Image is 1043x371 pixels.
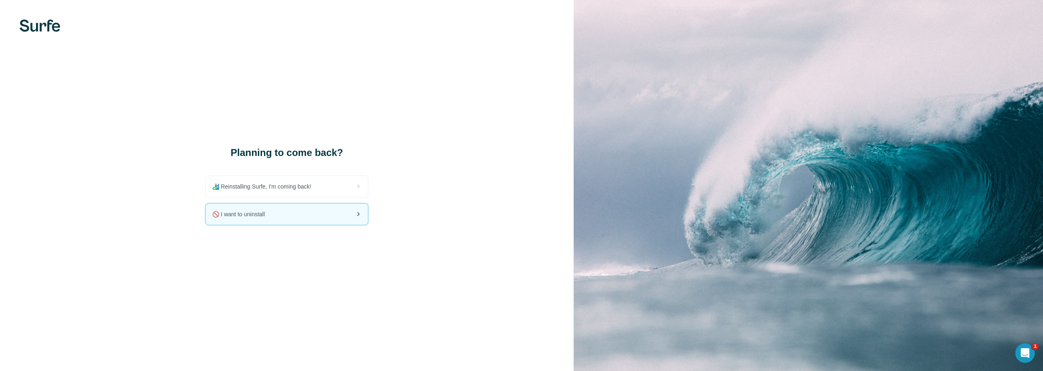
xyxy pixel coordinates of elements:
[1015,343,1035,363] iframe: Intercom live chat
[1032,343,1039,350] span: 1
[20,20,60,32] img: Surfe's logo
[205,146,368,159] h1: Planning to come back?
[212,182,318,191] span: 🏄🏻‍♂️ Reinstalling Surfe, I'm coming back!
[212,210,271,218] span: 🚫 I want to uninstall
